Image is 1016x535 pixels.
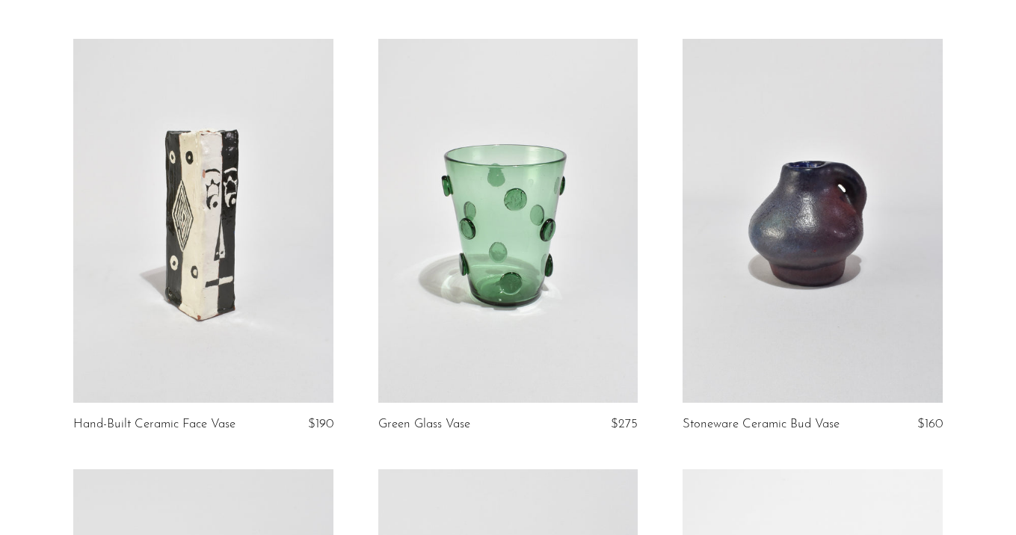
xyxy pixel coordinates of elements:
[308,418,333,430] span: $190
[73,418,235,431] a: Hand-Built Ceramic Face Vase
[378,418,470,431] a: Green Glass Vase
[611,418,638,430] span: $275
[917,418,943,430] span: $160
[683,418,840,431] a: Stoneware Ceramic Bud Vase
